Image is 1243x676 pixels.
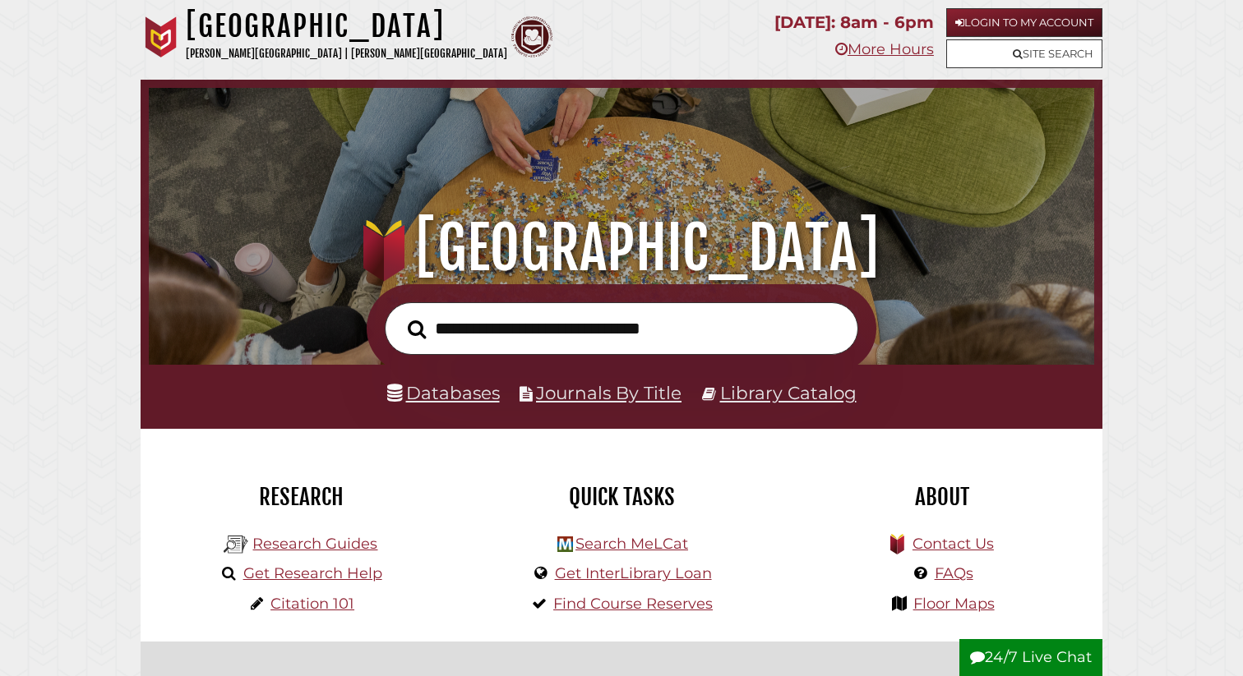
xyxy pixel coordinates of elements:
[557,536,573,552] img: Hekman Library Logo
[913,535,994,553] a: Contact Us
[946,8,1102,37] a: Login to My Account
[387,382,500,403] a: Databases
[794,483,1090,511] h2: About
[575,535,688,553] a: Search MeLCat
[913,595,995,613] a: Floor Maps
[935,564,973,582] a: FAQs
[835,40,934,58] a: More Hours
[536,382,682,403] a: Journals By Title
[408,319,426,338] i: Search
[774,8,934,37] p: [DATE]: 8am - 6pm
[224,532,248,557] img: Hekman Library Logo
[720,382,857,403] a: Library Catalog
[555,564,712,582] a: Get InterLibrary Loan
[400,315,434,344] button: Search
[168,212,1076,284] h1: [GEOGRAPHIC_DATA]
[946,39,1102,68] a: Site Search
[186,8,507,44] h1: [GEOGRAPHIC_DATA]
[252,535,377,553] a: Research Guides
[186,44,507,63] p: [PERSON_NAME][GEOGRAPHIC_DATA] | [PERSON_NAME][GEOGRAPHIC_DATA]
[243,564,382,582] a: Get Research Help
[474,483,769,511] h2: Quick Tasks
[141,16,182,57] img: Calvin University
[511,16,552,57] img: Calvin Theological Seminary
[270,595,354,613] a: Citation 101
[153,483,449,511] h2: Research
[553,595,713,613] a: Find Course Reserves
